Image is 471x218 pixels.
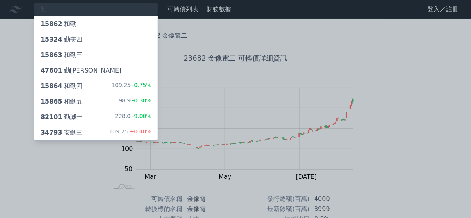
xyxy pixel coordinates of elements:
[131,113,151,119] span: -9.00%
[131,82,151,88] span: -0.75%
[34,78,158,94] a: 15864和勤四 109.25-0.75%
[34,16,158,32] a: 15862和勤二
[41,51,62,59] span: 15863
[41,67,62,74] span: 47601
[109,128,151,137] div: 109.75
[119,97,151,106] div: 98.9
[115,112,151,122] div: 228.0
[41,81,83,91] div: 和勤四
[41,66,122,75] div: 勤[PERSON_NAME]
[34,32,158,47] a: 15324勤美四
[41,112,83,122] div: 勤誠一
[41,20,62,28] span: 15862
[41,36,62,43] span: 15324
[41,82,62,90] span: 15864
[34,94,158,109] a: 15865和勤五 98.9-0.30%
[131,97,151,104] span: -0.30%
[34,63,158,78] a: 47601勤[PERSON_NAME]
[41,113,62,121] span: 82101
[41,97,83,106] div: 和勤五
[41,129,62,136] span: 34793
[41,50,83,60] div: 和勤三
[34,125,158,140] a: 34793安勤三 109.75+0.40%
[41,35,83,44] div: 勤美四
[41,19,83,29] div: 和勤二
[128,128,151,135] span: +0.40%
[34,109,158,125] a: 82101勤誠一 228.0-9.00%
[34,47,158,63] a: 15863和勤三
[41,128,83,137] div: 安勤三
[41,98,62,105] span: 15865
[112,81,151,91] div: 109.25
